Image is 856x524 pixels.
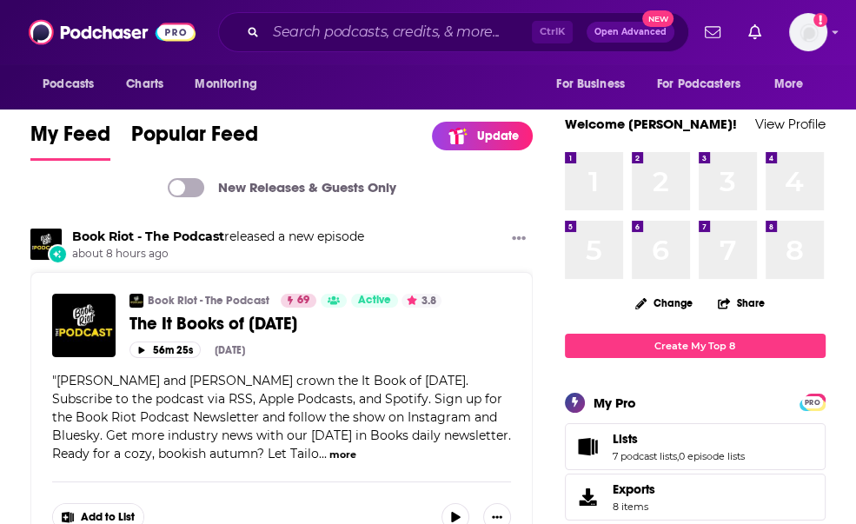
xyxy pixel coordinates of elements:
a: Show notifications dropdown [698,17,727,47]
img: The It Books of September 2025 [52,294,116,357]
a: The It Books of [DATE] [129,313,511,335]
a: Book Riot - The Podcast [72,229,224,244]
a: Show notifications dropdown [741,17,768,47]
span: Charts [126,72,163,96]
a: 0 episode lists [679,450,745,462]
img: Podchaser - Follow, Share and Rate Podcasts [29,16,196,49]
span: Monitoring [195,72,256,96]
img: User Profile [789,13,827,51]
a: Book Riot - The Podcast [148,294,269,308]
button: open menu [544,68,647,101]
span: " [52,373,511,461]
span: Exports [571,485,606,509]
span: The It Books of [DATE] [129,313,297,335]
svg: Add a profile image [813,13,827,27]
button: Show profile menu [789,13,827,51]
span: Open Advanced [594,28,667,36]
button: more [329,448,356,462]
span: Add to List [81,511,135,524]
span: ... [319,446,327,461]
span: 69 [297,292,309,309]
button: open menu [182,68,279,101]
a: Lists [571,434,606,459]
a: Popular Feed [131,121,258,161]
span: [PERSON_NAME] and [PERSON_NAME] crown the It Book of [DATE]. Subscribe to the podcast via RSS, Ap... [52,373,511,461]
span: Exports [613,481,655,497]
span: For Podcasters [657,72,740,96]
div: New Episode [48,244,67,263]
span: Ctrl K [532,21,573,43]
a: Update [432,122,533,150]
span: Lists [565,423,826,470]
div: [DATE] [215,344,245,356]
span: New [642,10,674,27]
button: 56m 25s [129,342,201,358]
a: Lists [613,431,745,447]
a: My Feed [30,121,110,161]
button: Share [717,286,766,320]
div: My Pro [594,395,636,411]
span: Logged in as kkneafsey [789,13,827,51]
span: about 8 hours ago [72,247,364,262]
a: Active [351,294,398,308]
input: Search podcasts, credits, & more... [266,18,532,46]
span: For Business [556,72,625,96]
span: Active [358,292,391,309]
button: Open AdvancedNew [587,22,674,43]
img: Book Riot - The Podcast [30,229,62,260]
button: open menu [646,68,766,101]
h3: released a new episode [72,229,364,245]
a: Welcome [PERSON_NAME]! [565,116,737,132]
span: Podcasts [43,72,94,96]
button: 3.8 [401,294,441,308]
a: New Releases & Guests Only [168,178,396,197]
span: 8 items [613,501,655,513]
img: Book Riot - The Podcast [129,294,143,308]
button: open menu [762,68,826,101]
a: Charts [115,68,174,101]
span: Popular Feed [131,121,258,157]
a: Create My Top 8 [565,334,826,357]
p: Update [477,129,519,143]
a: 7 podcast lists [613,450,677,462]
a: PRO [802,395,823,408]
button: Show More Button [505,229,533,250]
div: Search podcasts, credits, & more... [218,12,689,52]
a: View Profile [755,116,826,132]
button: Change [625,292,703,314]
span: Lists [613,431,638,447]
a: Exports [565,474,826,521]
span: More [774,72,804,96]
span: PRO [802,396,823,409]
span: , [677,450,679,462]
a: 69 [281,294,316,308]
span: My Feed [30,121,110,157]
button: open menu [30,68,116,101]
